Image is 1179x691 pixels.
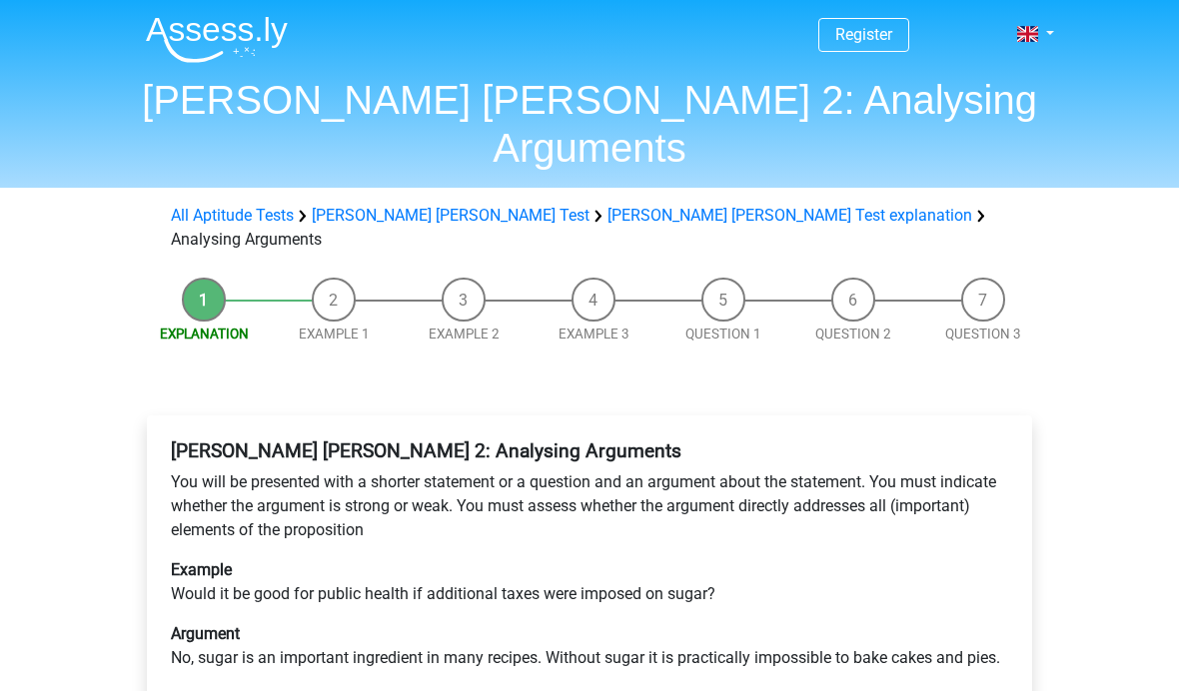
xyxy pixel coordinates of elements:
[130,76,1049,172] h1: [PERSON_NAME] [PERSON_NAME] 2: Analysing Arguments
[160,327,249,342] a: Explanation
[835,25,892,44] a: Register
[685,327,761,342] a: Question 1
[171,622,1008,670] p: No, sugar is an important ingredient in many recipes. Without sugar it is practically impossible ...
[607,206,972,225] a: [PERSON_NAME] [PERSON_NAME] Test explanation
[299,327,370,342] a: Example 1
[171,624,240,643] b: Argument
[171,560,232,579] b: Example
[163,204,1016,252] div: Analysing Arguments
[815,327,891,342] a: Question 2
[171,470,1008,542] p: You will be presented with a shorter statement or a question and an argument about the statement....
[429,327,500,342] a: Example 2
[171,439,681,462] b: [PERSON_NAME] [PERSON_NAME] 2: Analysing Arguments
[312,206,589,225] a: [PERSON_NAME] [PERSON_NAME] Test
[146,16,288,63] img: Assessly
[559,327,629,342] a: Example 3
[945,327,1021,342] a: Question 3
[171,558,1008,606] p: Would it be good for public health if additional taxes were imposed on sugar?
[171,206,294,225] a: All Aptitude Tests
